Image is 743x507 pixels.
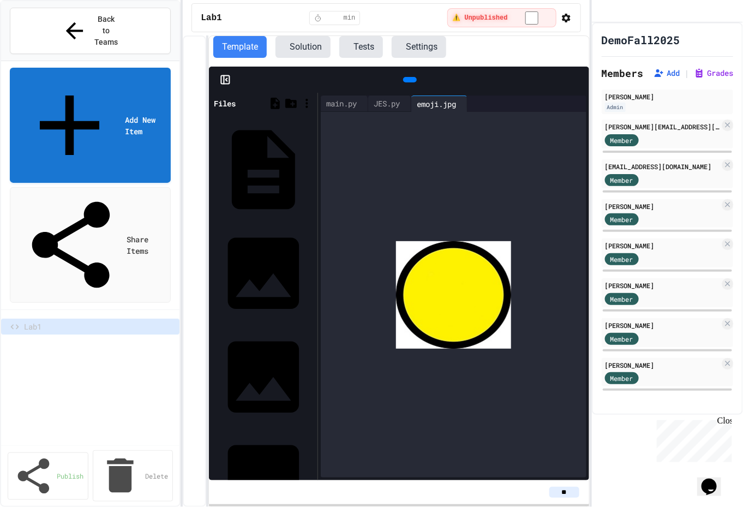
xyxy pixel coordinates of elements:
div: [PERSON_NAME][EMAIL_ADDRESS][PERSON_NAME][DOMAIN_NAME] [605,122,720,132]
input: publish toggle [512,11,552,25]
span: Member [610,214,633,224]
span: Member [610,254,633,264]
a: Delete [93,450,173,502]
button: Tests [339,36,383,58]
span: Back to Teams [94,14,119,48]
span: Member [610,135,633,145]
iframe: chat widget [697,463,732,496]
div: [PERSON_NAME] [605,201,720,211]
div: [PERSON_NAME] [605,360,720,370]
img: 2Q== [396,241,511,349]
h2: Members [602,65,644,81]
div: main.py [321,96,368,112]
button: Back to Teams [10,8,171,54]
div: [PERSON_NAME] [605,92,730,102]
span: Lab1 [201,11,221,25]
a: Share Items [10,187,171,303]
span: Lab1 [24,321,173,332]
div: emoji.jpg [411,98,462,110]
iframe: chat widget [652,416,732,462]
h1: DemoFall2025 [602,32,680,47]
div: Chat with us now!Close [4,4,75,69]
button: Grades [694,68,733,79]
span: ⚠️ Unpublished [452,14,507,22]
div: ⚠️ Students cannot see this content! Click the toggle to publish it and make it visible to your c... [447,8,556,27]
div: [PERSON_NAME] [605,320,720,330]
a: Publish [8,452,88,500]
div: [EMAIL_ADDRESS][DOMAIN_NAME] [605,162,720,171]
div: Admin [605,103,626,112]
span: Member [610,294,633,304]
button: Settings [392,36,446,58]
button: Add [654,68,680,79]
a: Add New Item [10,68,171,183]
span: min [344,14,356,22]
div: JES.py [368,98,405,109]
div: Files [214,98,236,109]
div: emoji.jpg [411,96,468,112]
div: JES.py [368,96,411,112]
div: [PERSON_NAME] [605,241,720,250]
span: | [684,67,690,80]
div: main.py [321,98,362,109]
button: Template [213,36,267,58]
span: Member [610,334,633,344]
span: Member [610,373,633,383]
div: [PERSON_NAME] [605,281,720,290]
span: Member [610,175,633,185]
button: Solution [275,36,331,58]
